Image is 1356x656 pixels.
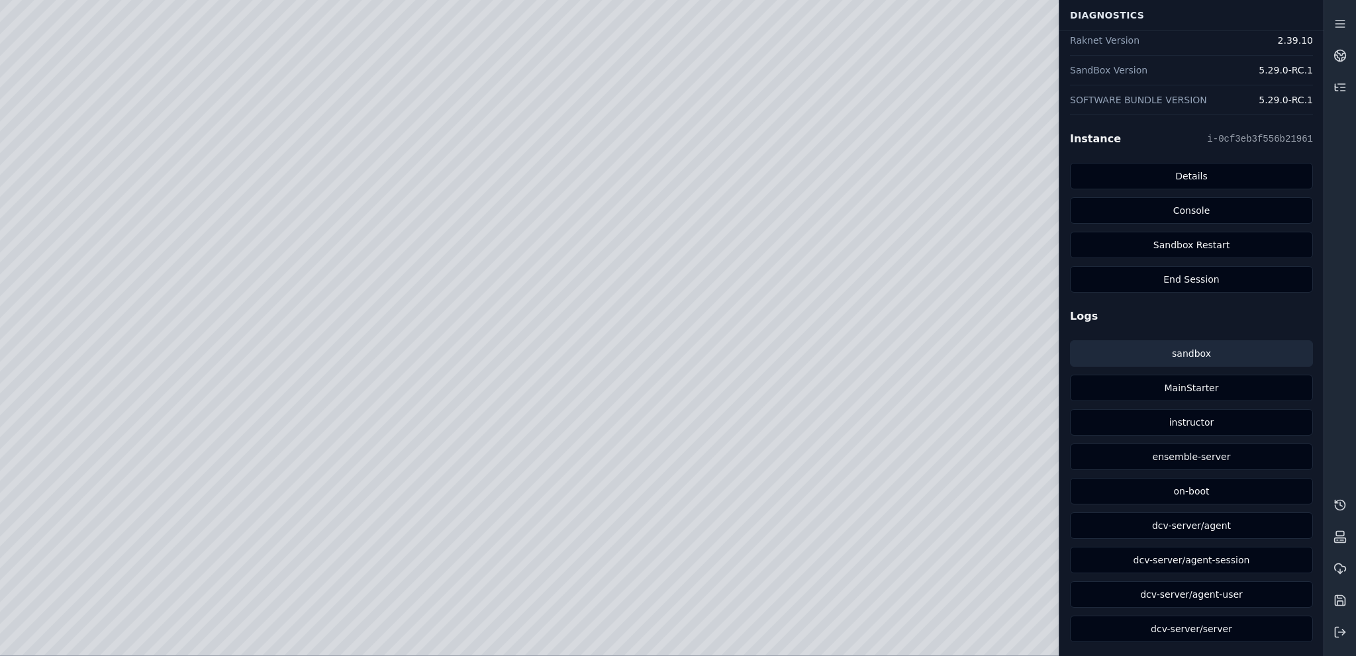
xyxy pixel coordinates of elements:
[1259,64,1313,77] dd: 5.29.0-RC.1
[1278,34,1313,47] dd: 2.39.10
[1070,375,1313,401] a: MainStarter
[1070,232,1313,258] button: Sandbox Restart
[1070,131,1121,147] h2: Instance
[1070,581,1313,608] a: dcv-server/agent-user
[1070,93,1207,107] dt: SOFTWARE BUNDLE VERSION
[1207,132,1313,146] pre: i-0cf3eb3f556b21961
[1070,64,1147,77] dt: SandBox Version
[1070,444,1313,470] a: ensemble-server
[1070,478,1313,504] a: on-boot
[1070,197,1313,224] a: Console
[1070,409,1313,436] a: instructor
[1070,340,1313,367] a: sandbox
[1070,266,1313,293] button: End Session
[1070,34,1139,47] dt: Raknet Version
[1070,616,1313,642] a: dcv-server/server
[1062,3,1321,28] div: Diagnostics
[1070,512,1313,539] a: dcv-server/agent
[1070,308,1313,324] h2: Logs
[1070,163,1313,189] a: Details
[1070,547,1313,573] a: dcv-server/agent-session
[1259,93,1313,107] dd: 5.29.0-RC.1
